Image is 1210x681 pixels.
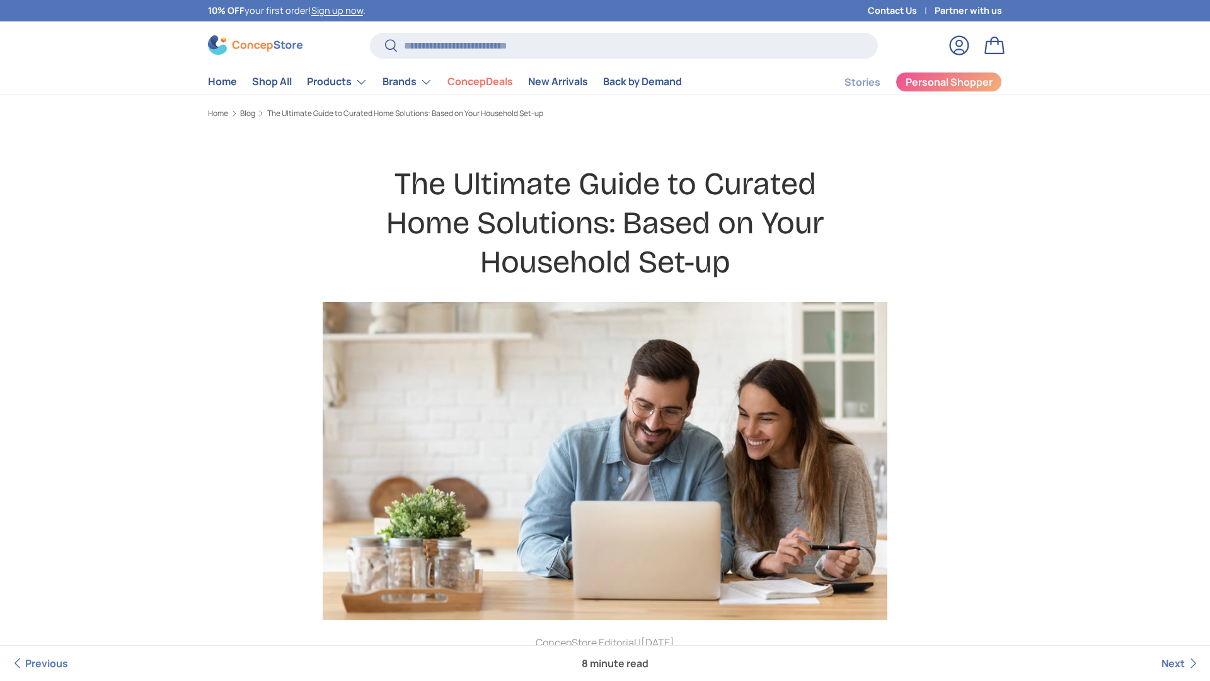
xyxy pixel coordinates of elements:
a: Products [307,69,367,95]
a: Home [208,69,237,94]
a: ConcepDeals [447,69,513,94]
a: Partner with us [935,4,1002,18]
span: Personal Shopper [906,77,993,87]
h1: The Ultimate Guide to Curated Home Solutions: Based on Your Household Set-up [363,165,847,282]
img: ConcepStore [208,35,302,55]
a: Personal Shopper [896,72,1002,92]
strong: 10% OFF [208,4,245,16]
span: 8 minute read [572,646,659,681]
a: Previous [10,646,68,681]
span: Next [1161,656,1185,670]
a: Stories [844,70,880,95]
a: The Ultimate Guide to Curated Home Solutions: Based on Your Household Set-up [267,110,543,117]
span: Previous [25,656,68,670]
time: [DATE] [641,636,674,649]
a: Home [208,110,228,117]
a: New Arrivals [528,69,588,94]
img: couple-planning-something-concepstore-eguide [323,302,887,620]
summary: Products [299,69,375,95]
p: ConcepStore Editorial | [363,635,847,650]
a: Sign up now [311,4,363,16]
a: Blog [240,110,255,117]
nav: Primary [208,69,682,95]
nav: Breadcrumbs [208,108,1002,119]
nav: Secondary [814,69,1002,95]
a: Back by Demand [603,69,682,94]
a: Shop All [252,69,292,94]
a: Next [1161,646,1200,681]
a: Contact Us [868,4,935,18]
summary: Brands [375,69,440,95]
a: Brands [383,69,432,95]
p: your first order! . [208,4,366,18]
